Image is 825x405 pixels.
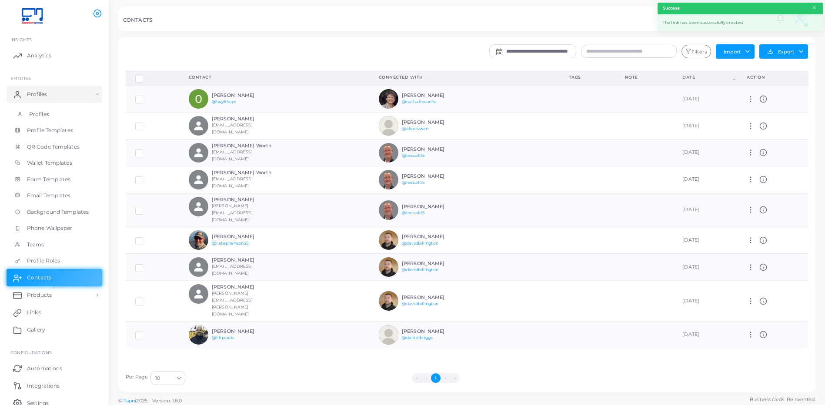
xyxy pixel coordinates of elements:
[27,159,72,167] span: Wallet Templates
[193,261,204,273] svg: person fill
[379,74,550,80] div: Connected With
[193,201,204,212] svg: person fill
[212,99,236,104] a: @huy6hayv
[29,110,49,118] span: Profiles
[212,234,276,239] h6: [PERSON_NAME]
[402,204,466,209] h6: [PERSON_NAME]
[716,44,755,58] button: Import
[212,284,276,290] h6: [PERSON_NAME]
[402,99,437,104] a: @nathaliecunha
[27,326,45,334] span: Gallery
[7,139,102,155] a: QR Code Templates
[402,126,428,131] a: @alexrowan
[27,365,62,372] span: Automations
[212,123,253,134] small: [EMAIL_ADDRESS][DOMAIN_NAME]
[7,187,102,204] a: Email Templates
[750,396,815,403] span: Business cards. Reinvented.
[27,90,47,98] span: Profiles
[10,37,32,42] span: INSIGHTS
[7,106,102,123] a: Profiles
[747,74,798,80] div: action
[7,321,102,339] a: Gallery
[124,398,137,404] a: Tapni
[682,331,728,338] div: [DATE]
[402,180,424,185] a: @leesalt15
[379,291,398,311] img: avatar
[189,230,208,250] img: avatar
[379,230,398,250] img: avatar
[212,203,253,222] small: [PERSON_NAME][EMAIL_ADDRESS][DOMAIN_NAME]
[7,86,102,103] a: Profiles
[193,120,204,132] svg: person fill
[27,192,71,199] span: Email Templates
[212,257,276,263] h6: [PERSON_NAME]
[402,234,466,239] h6: [PERSON_NAME]
[402,153,424,158] a: @leesalt15
[7,47,102,64] a: Analytics
[150,371,185,385] div: Search for option
[27,52,51,60] span: Analytics
[402,210,424,215] a: @leesalt15
[187,373,684,383] ul: Pagination
[212,291,253,316] small: [PERSON_NAME][EMAIL_ADDRESS][PERSON_NAME][DOMAIN_NAME]
[402,173,466,179] h6: [PERSON_NAME]
[212,197,276,202] h6: [PERSON_NAME]
[212,170,276,176] h6: [PERSON_NAME] Worth
[379,170,398,189] img: avatar
[212,335,234,340] a: @filipcuric
[10,350,52,355] span: Configurations
[682,264,728,271] div: [DATE]
[682,96,728,103] div: [DATE]
[7,122,102,139] a: Profile Templates
[402,301,438,306] a: @davidbillington
[126,374,148,381] label: Per Page
[812,3,817,13] button: Close
[212,116,276,122] h6: [PERSON_NAME]
[27,208,89,216] span: Background Templates
[682,123,728,129] div: [DATE]
[7,204,102,220] a: Background Templates
[379,89,398,109] img: avatar
[212,241,248,246] a: @r.stephenson35
[402,241,438,246] a: @davidbillington
[379,143,398,163] img: avatar
[402,335,433,340] a: @danielbriggs
[402,93,466,98] h6: [PERSON_NAME]
[663,5,680,11] strong: Success
[682,74,731,80] div: Date
[212,329,276,334] h6: [PERSON_NAME]
[402,146,466,152] h6: [PERSON_NAME]
[7,359,102,377] a: Automations
[625,74,664,80] div: Note
[7,236,102,253] a: Teams
[193,288,204,300] svg: person fill
[212,264,253,276] small: [EMAIL_ADDRESS][DOMAIN_NAME]
[402,329,466,334] h6: [PERSON_NAME]
[682,206,728,213] div: [DATE]
[189,74,360,80] div: Contact
[7,304,102,321] a: Links
[123,17,152,23] h5: CONTACTS
[152,398,182,404] span: Version: 1.8.0
[379,325,398,345] img: avatar
[7,269,102,286] a: Contacts
[682,149,728,156] div: [DATE]
[431,373,441,383] button: Go to page 1
[681,45,711,59] button: Filters
[27,241,44,249] span: Teams
[212,143,276,149] h6: [PERSON_NAME] Worth
[27,382,60,390] span: Integrations
[27,309,41,316] span: Links
[7,286,102,304] a: Products
[7,252,102,269] a: Profile Roles
[155,374,160,383] span: 10
[682,298,728,305] div: [DATE]
[8,8,56,24] a: logo
[193,147,204,159] svg: person fill
[379,257,398,277] img: avatar
[402,120,466,125] h6: [PERSON_NAME]
[212,93,276,98] h6: [PERSON_NAME]
[189,325,208,345] a: avatar
[27,143,80,151] span: QR Code Templates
